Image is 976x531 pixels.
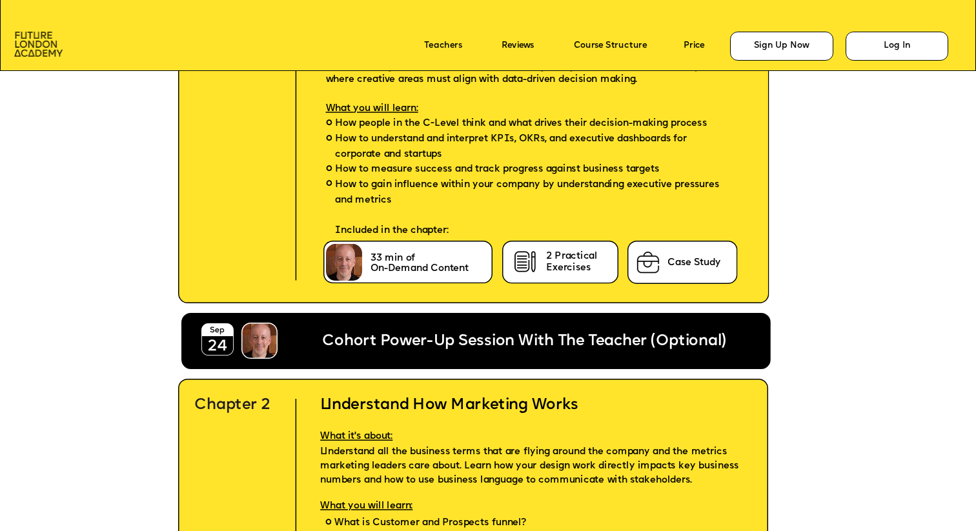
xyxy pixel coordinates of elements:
[322,334,726,349] span: Cohort Power-Up Session With The Teacher (Optional)
[320,501,412,510] span: What you will learn:
[574,41,647,51] a: Course Structure
[546,252,600,272] span: 2 Practical Exercises
[371,254,415,262] span: 33 min of
[511,248,539,276] img: image-cb722855-f231-420d-ba86-ef8a9b8709e7.png
[194,397,270,413] span: Chapter 2
[326,49,728,85] span: Understand how executives at C-level think and make decisions, and discover how understanding bus...
[667,259,721,267] span: Case Study
[371,264,469,272] span: On-Demand Content
[306,377,766,415] h2: Understand How Marketing Works
[336,116,707,132] span: How people in the C-Level think and what drives their decision-making process
[684,41,704,51] a: Price
[199,321,236,357] img: image-18956b4c-1360-46b4-bafe-d711b826ae50.png
[424,41,462,51] a: Teachers
[336,132,731,162] span: How to understand and interpret KPIs, OKRs, and executive dashboards for corporate and startups
[320,447,742,485] span: Understand all the business terms that are flying around the company and the metrics marketing le...
[14,32,63,56] img: image-aac980e9-41de-4c2d-a048-f29dd30a0068.png
[334,516,526,531] span: What is Customer and Prospects funnel?
[320,432,392,440] span: What it's about:
[336,177,731,238] span: How to gain influence within your company by understanding executive pressures and metrics Includ...
[634,248,662,276] img: image-75ee59ac-5515-4aba-aadc-0d7dfe35305c.png
[336,162,660,177] span: How to measure success and track progress against business targets
[502,41,534,51] a: Reviews
[326,104,418,112] span: What you will learn:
